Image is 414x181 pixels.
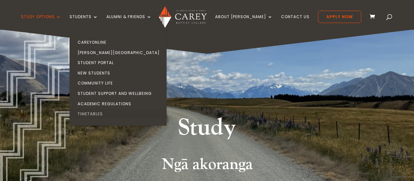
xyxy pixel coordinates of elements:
img: Carey Baptist College [159,6,206,28]
a: CareyOnline [71,37,168,48]
a: Community Life [71,78,168,88]
h2: Ngā akoranga [41,155,373,177]
a: Student Support and Wellbeing [71,88,168,99]
h1: Study [86,113,328,146]
a: [PERSON_NAME][GEOGRAPHIC_DATA] [71,48,168,58]
a: Student Portal [71,58,168,68]
a: Academic Regulations [71,99,168,109]
a: New Students [71,68,168,78]
a: Study Options [21,15,61,30]
a: Contact Us [281,15,310,30]
a: Students [70,15,98,30]
a: Apply Now [318,11,361,23]
a: Timetables [71,109,168,119]
a: About [PERSON_NAME] [215,15,273,30]
a: Alumni & Friends [106,15,152,30]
